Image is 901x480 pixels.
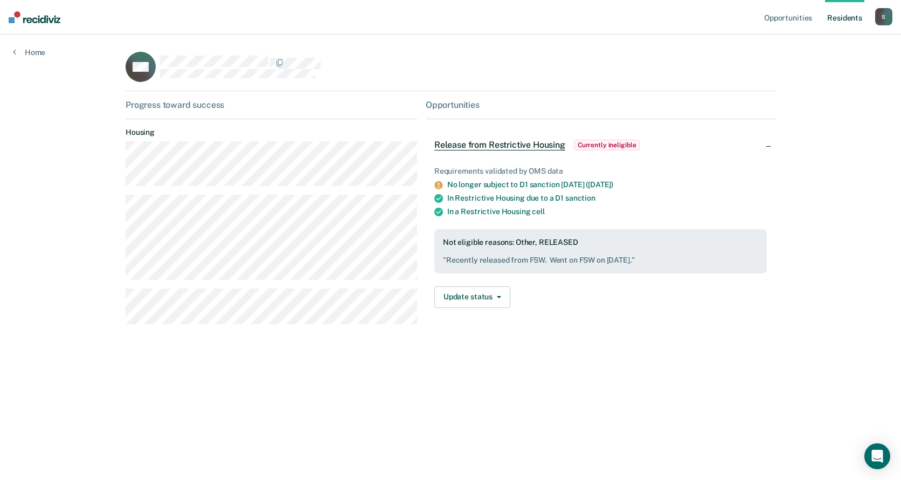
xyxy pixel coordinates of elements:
a: Home [13,47,45,57]
pre: " Recently released from FSW. Went on FSW on [DATE]. " [443,256,758,265]
span: cell [532,207,544,216]
span: Currently ineligible [574,140,640,150]
div: Requirements validated by OMS data [434,167,767,176]
div: Open Intercom Messenger [864,443,890,469]
div: No longer subject to D1 sanction [DATE] ([DATE]) [447,180,767,189]
div: Not eligible reasons: Other, RELEASED [443,238,758,265]
div: Release from Restrictive HousingCurrently ineligible [426,128,775,162]
img: Recidiviz [9,11,60,23]
dt: Housing [126,128,417,137]
button: S [875,8,892,25]
div: Progress toward success [126,100,417,110]
div: In Restrictive Housing due to a D1 [447,194,767,203]
div: Opportunities [426,100,775,110]
div: In a Restrictive Housing [447,207,767,216]
span: Release from Restrictive Housing [434,140,565,150]
button: Update status [434,286,510,308]
span: sanction [565,194,595,202]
